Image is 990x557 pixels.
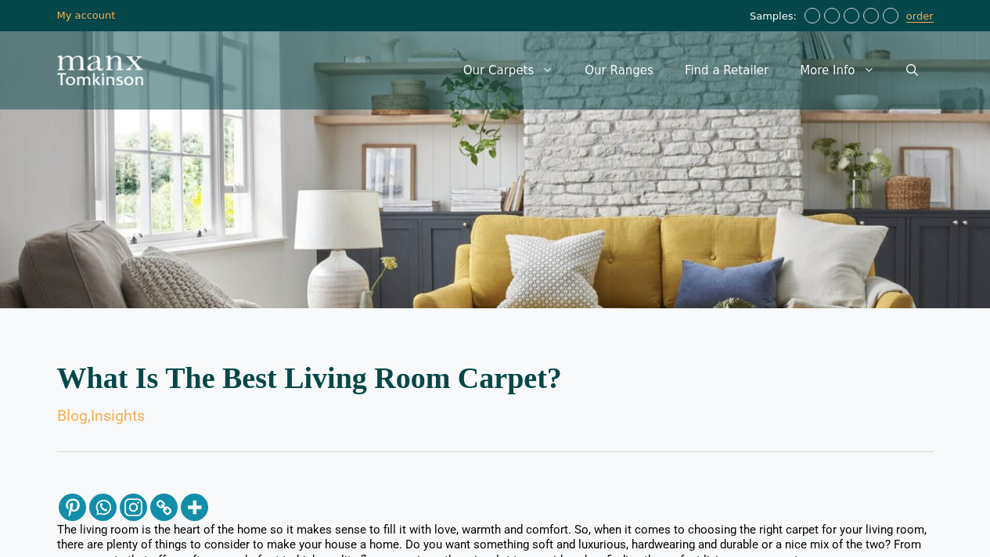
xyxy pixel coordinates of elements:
a: More Info [784,47,890,94]
a: Our Ranges [569,47,669,94]
a: Find a Retailer [669,47,784,94]
nav: Primary [448,47,934,94]
a: order [906,10,934,23]
a: Our Carpets [448,47,570,94]
a: Copy Link [150,494,178,521]
a: Instagram [120,494,147,521]
h2: What Is The Best Living Room Carpet? [57,363,934,393]
div: , [57,408,934,424]
a: Open Search Bar [891,47,934,94]
a: Whatsapp [89,494,117,521]
a: More [181,494,208,521]
a: Blog [57,407,88,425]
a: Pinterest [59,494,86,521]
a: Insights [91,407,145,425]
a: My account [57,9,116,21]
img: Manx Tomkinson [57,56,143,85]
span: Samples: [750,10,801,23]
